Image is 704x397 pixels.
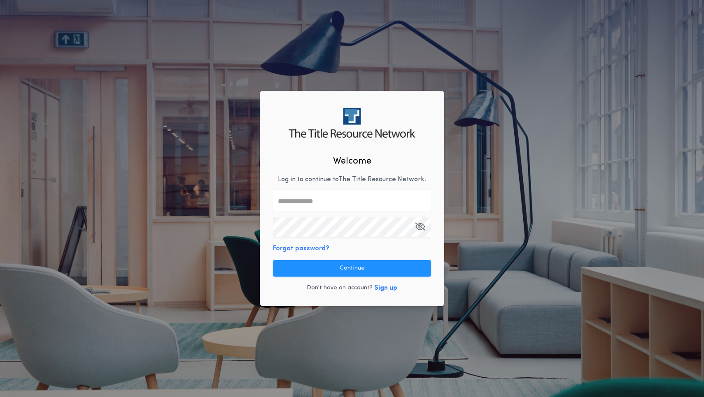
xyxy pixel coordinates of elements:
p: Log in to continue to The Title Resource Network . [278,175,426,185]
button: Sign up [374,283,397,293]
p: Don't have an account? [307,284,373,292]
img: logo [289,108,415,138]
h2: Welcome [333,155,371,168]
button: Continue [273,260,431,277]
button: Forgot password? [273,244,329,254]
